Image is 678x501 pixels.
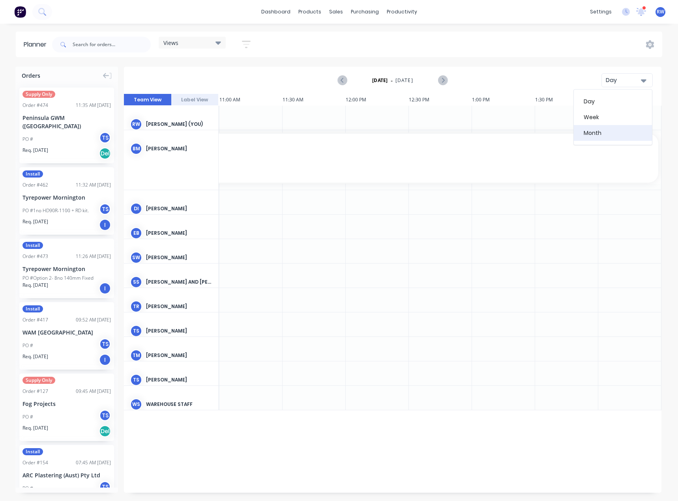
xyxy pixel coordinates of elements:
div: [PERSON_NAME] and [PERSON_NAME] [146,279,212,286]
div: Tyrepower Mornington [22,265,111,273]
div: 07:45 AM [DATE] [76,459,111,466]
div: PO #1no HD90R-1100 + RD kit. [22,207,89,214]
div: [PERSON_NAME] [146,327,212,335]
div: [PERSON_NAME] [146,145,212,152]
span: Supply Only [22,91,55,98]
div: TS [130,374,142,386]
div: I [99,219,111,231]
a: dashboard [257,6,294,18]
div: SS [130,276,142,288]
div: I [99,282,111,294]
span: Req. [DATE] [22,353,48,360]
div: Order # 154 [22,459,48,466]
div: 11:26 AM [DATE] [76,253,111,260]
div: 11:00 AM [219,94,283,106]
div: TR [130,301,142,312]
div: RW [130,118,142,130]
span: - [391,76,393,85]
span: Req. [DATE] [22,218,48,225]
div: SW [130,252,142,264]
div: 12:30 PM [409,94,472,106]
div: PO #Option 2- 8no 140mm Fixed [22,275,94,282]
button: Previous page [338,75,347,85]
div: Tyrepower Mornington [22,193,111,202]
span: Install [22,448,43,455]
div: ARC Plastering (Aust) Pty Ltd [22,471,111,479]
button: Team View [124,94,171,106]
span: Req. [DATE] [22,147,48,154]
span: RW [657,8,664,15]
div: WS [130,398,142,410]
div: 11:32 AM [DATE] [76,181,111,189]
span: Supply Only [22,377,55,384]
div: 09:45 AM [DATE] [76,388,111,395]
div: Del [99,148,111,159]
div: Order # 417 [22,316,48,323]
div: PO # [22,485,33,492]
div: PO # [22,136,33,143]
div: [PERSON_NAME] [146,376,212,383]
button: Day [601,73,653,87]
div: Planner [24,40,51,49]
div: I [99,354,111,366]
div: 11:30 AM [283,94,346,106]
button: Next page [438,75,447,85]
div: TS [99,132,111,144]
div: 1:00 PM [472,94,535,106]
span: Views [163,39,178,47]
span: Install [22,170,43,178]
div: Warehouse Staff [146,401,212,408]
div: Month [574,125,652,141]
div: [PERSON_NAME] [146,352,212,359]
div: products [294,6,325,18]
div: productivity [383,6,421,18]
span: [DATE] [395,77,413,84]
div: Day [574,93,652,109]
div: WAM [GEOGRAPHIC_DATA] [22,328,111,336]
div: [PERSON_NAME] [146,205,212,212]
button: Label View [171,94,219,106]
div: 09:52 AM [DATE] [76,316,111,323]
div: [PERSON_NAME] [146,303,212,310]
div: PO # [22,342,33,349]
div: purchasing [347,6,383,18]
strong: [DATE] [372,77,388,84]
div: TS [99,481,111,493]
div: Order # 127 [22,388,48,395]
div: Del [99,425,111,437]
div: TM [130,350,142,361]
div: TS [99,338,111,350]
div: TS [130,325,142,337]
div: 11:35 AM [DATE] [76,102,111,109]
div: 1:30 PM [535,94,598,106]
div: 12:00 PM [346,94,409,106]
div: [PERSON_NAME] [146,230,212,237]
div: EB [130,227,142,239]
div: sales [325,6,347,18]
span: Orders [22,71,40,80]
div: Day [606,76,642,84]
div: settings [586,6,616,18]
span: Req. [DATE] [22,424,48,432]
span: Install [22,242,43,249]
div: Fog Projects [22,400,111,408]
span: Req. [DATE] [22,282,48,289]
div: [PERSON_NAME] (You) [146,121,212,128]
input: Search for orders... [73,37,151,52]
div: Order # 473 [22,253,48,260]
img: Factory [14,6,26,18]
div: BM [130,143,142,155]
div: PO # [22,413,33,421]
div: Peninsula GWM ([GEOGRAPHIC_DATA]) [22,114,111,130]
div: DI [130,203,142,215]
div: Week [574,109,652,125]
div: Order # 474 [22,102,48,109]
div: [PERSON_NAME] [146,254,212,261]
span: Install [22,305,43,312]
div: Order # 462 [22,181,48,189]
div: TS [99,409,111,421]
div: TS [99,203,111,215]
